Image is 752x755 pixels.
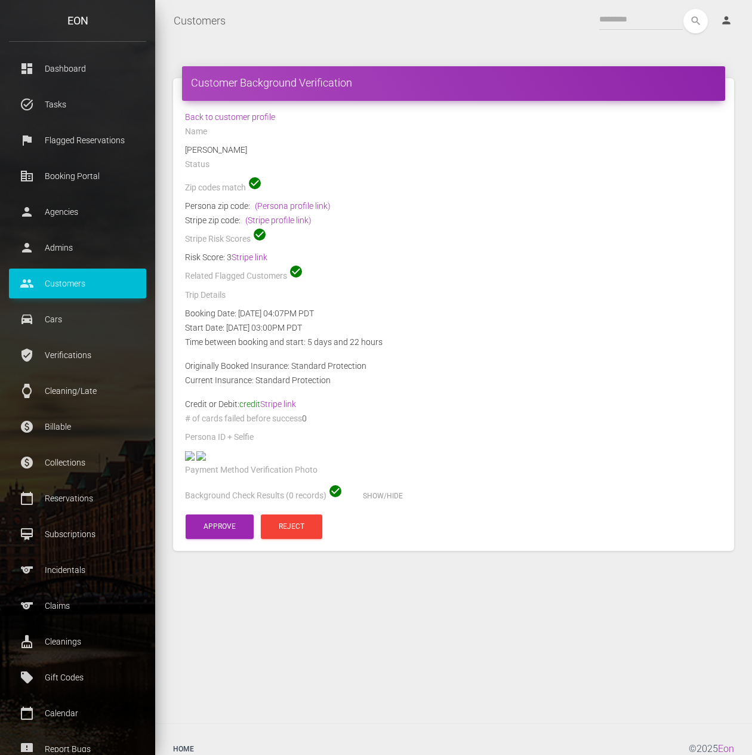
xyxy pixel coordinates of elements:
a: paid Collections [9,448,146,477]
label: Stripe Risk Scores [185,233,251,245]
label: Related Flagged Customers [185,270,287,282]
div: Originally Booked Insurance: Standard Protection [176,359,731,373]
p: Incidentals [18,561,137,579]
a: verified_user Verifications [9,340,146,370]
a: calendar_today Calendar [9,698,146,728]
span: credit [239,399,296,409]
div: Time between booking and start: 5 days and 22 hours [176,335,731,349]
a: (Stripe profile link) [245,215,312,225]
a: watch Cleaning/Late [9,376,146,406]
p: Customers [18,275,137,292]
p: Admins [18,239,137,257]
p: Tasks [18,95,137,113]
span: check_circle [328,484,343,498]
div: Start Date: [DATE] 03:00PM PDT [176,321,731,335]
p: Reservations [18,489,137,507]
p: Gift Codes [18,668,137,686]
p: Dashboard [18,60,137,78]
p: Subscriptions [18,525,137,543]
label: Persona ID + Selfie [185,432,254,443]
p: Billable [18,418,137,436]
p: Verifications [18,346,137,364]
a: calendar_today Reservations [9,483,146,513]
div: Credit or Debit: [176,397,731,411]
a: flag Flagged Reservations [9,125,146,155]
img: 119bd2-legacy-shared-us-central1%2Fselfiefile%2Fimage%2F940917051%2Fshrine_processed%2Fe18cada9dc... [196,451,206,461]
div: Current Insurance: Standard Protection [176,373,731,387]
div: Stripe zip code: [185,213,722,227]
label: Name [185,126,207,138]
label: Payment Method Verification Photo [185,464,318,476]
p: Claims [18,597,137,615]
label: Zip codes match [185,182,246,194]
a: sports Claims [9,591,146,621]
a: Eon [718,743,734,754]
i: person [720,14,732,26]
div: Booking Date: [DATE] 04:07PM PDT [176,306,731,321]
a: Customers [174,6,226,36]
div: [PERSON_NAME] [176,143,731,157]
a: Back to customer profile [185,112,275,122]
button: Show/Hide [345,484,421,509]
p: Cars [18,310,137,328]
div: Persona zip code: [185,199,722,213]
button: Reject [261,514,322,539]
a: person Admins [9,233,146,263]
a: corporate_fare Booking Portal [9,161,146,191]
label: Background Check Results (0 records) [185,490,326,502]
p: Collections [18,454,137,472]
p: Flagged Reservations [18,131,137,149]
a: local_offer Gift Codes [9,662,146,692]
div: 0 [176,411,731,430]
label: Status [185,159,209,171]
span: check_circle [252,227,267,242]
a: cleaning_services Cleanings [9,627,146,657]
a: drive_eta Cars [9,304,146,334]
a: card_membership Subscriptions [9,519,146,549]
span: check_circle [248,176,262,190]
h4: Customer Background Verification [191,75,716,90]
a: person Agencies [9,197,146,227]
p: Calendar [18,704,137,722]
a: people Customers [9,269,146,298]
p: Cleanings [18,633,137,651]
div: Risk Score: 3 [185,250,722,264]
label: Trip Details [185,289,226,301]
button: search [683,9,708,33]
p: Booking Portal [18,167,137,185]
a: Stripe link [260,399,296,409]
a: Stripe link [232,252,267,262]
label: # of cards failed before success [185,413,302,425]
a: person [711,9,743,33]
p: Cleaning/Late [18,382,137,400]
p: Agencies [18,203,137,221]
a: (Persona profile link) [255,201,331,211]
span: check_circle [289,264,303,279]
a: paid Billable [9,412,146,442]
a: task_alt Tasks [9,90,146,119]
button: Approve [186,514,254,539]
a: sports Incidentals [9,555,146,585]
img: WhatsApp+Image+2025-08-22+at+09.34.29.jpg [185,451,195,461]
a: dashboard Dashboard [9,54,146,84]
